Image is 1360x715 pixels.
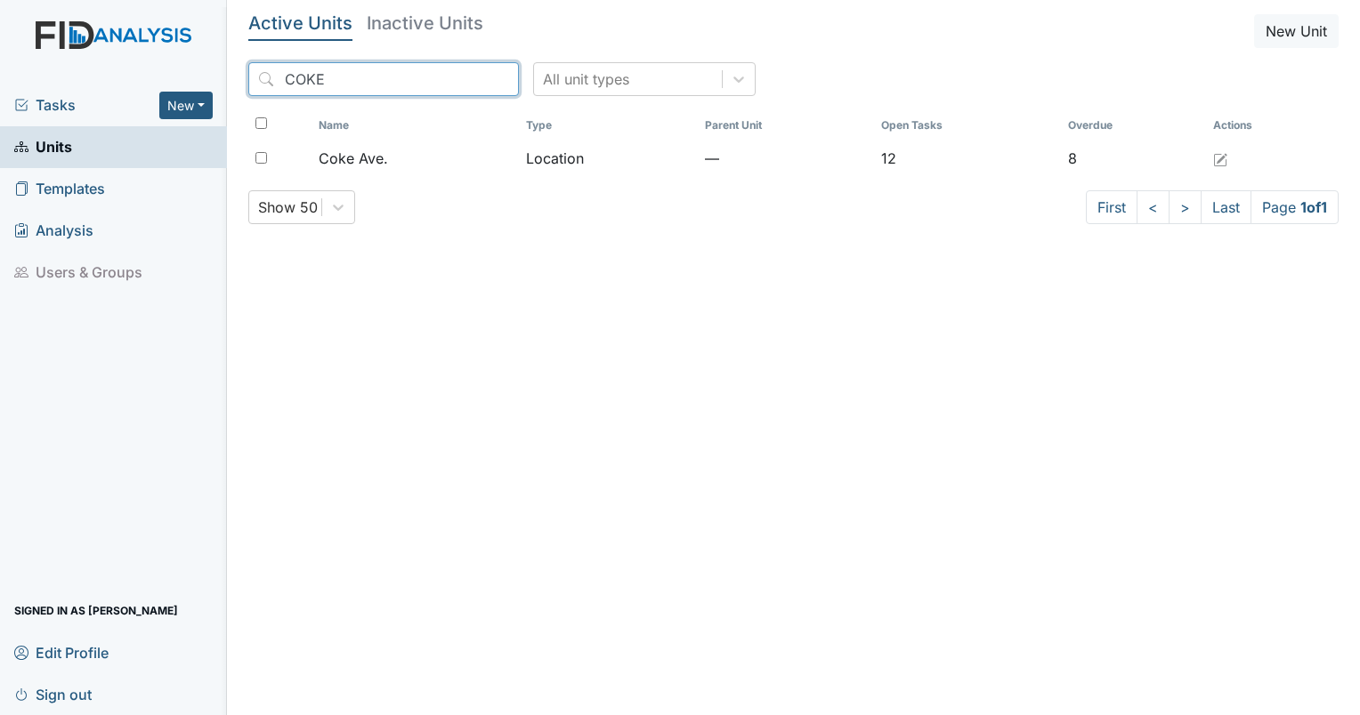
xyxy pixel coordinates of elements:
a: Last [1201,190,1251,224]
h5: Active Units [248,14,352,32]
td: — [698,141,874,176]
span: Templates [14,175,105,203]
td: Location [519,141,698,176]
th: Toggle SortBy [1061,110,1206,141]
td: 8 [1061,141,1206,176]
th: Toggle SortBy [698,110,874,141]
a: First [1086,190,1137,224]
input: Toggle All Rows Selected [255,117,267,129]
a: > [1169,190,1202,224]
span: Sign out [14,680,92,708]
span: Analysis [14,217,93,245]
span: Signed in as [PERSON_NAME] [14,597,178,624]
th: Toggle SortBy [312,110,519,141]
th: Actions [1206,110,1295,141]
div: All unit types [543,68,629,90]
button: New Unit [1254,14,1339,48]
strong: 1 of 1 [1300,198,1327,216]
button: New [159,92,213,119]
a: < [1137,190,1170,224]
td: 12 [874,141,1061,176]
nav: task-pagination [1086,190,1339,224]
span: Units [14,133,72,161]
span: Coke Ave. [319,148,388,169]
span: Edit Profile [14,639,109,666]
a: Tasks [14,94,159,116]
th: Toggle SortBy [874,110,1061,141]
th: Toggle SortBy [519,110,698,141]
input: Search... [248,62,519,96]
h5: Inactive Units [367,14,483,32]
div: Show 50 [258,197,318,218]
span: Page [1251,190,1339,224]
a: Edit [1213,148,1227,169]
